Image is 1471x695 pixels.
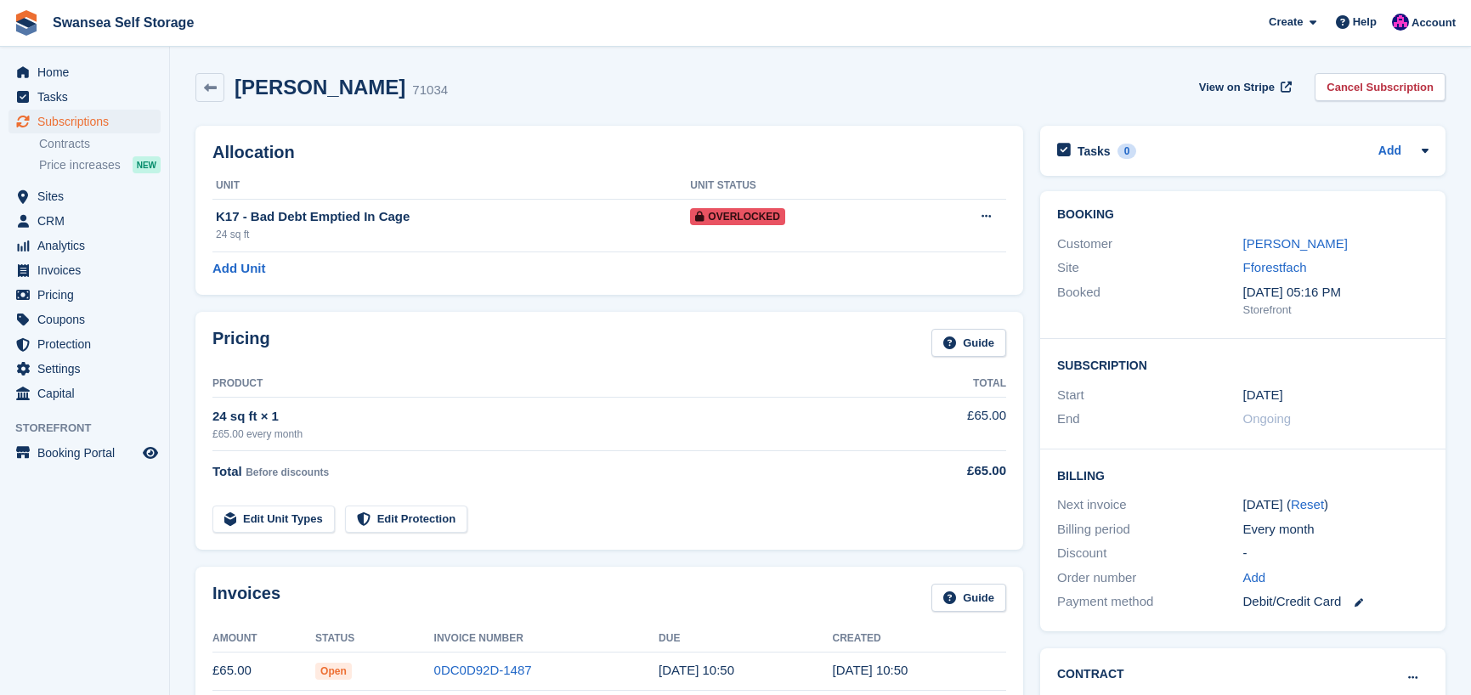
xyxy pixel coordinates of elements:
[1243,411,1292,426] span: Ongoing
[1353,14,1377,31] span: Help
[8,234,161,257] a: menu
[8,357,161,381] a: menu
[37,381,139,405] span: Capital
[315,663,352,680] span: Open
[1269,14,1303,31] span: Create
[37,308,139,331] span: Coupons
[212,625,315,653] th: Amount
[212,464,242,478] span: Total
[212,427,901,442] div: £65.00 every month
[37,441,139,465] span: Booking Portal
[212,172,690,200] th: Unit
[901,370,1006,398] th: Total
[37,234,139,257] span: Analytics
[216,207,690,227] div: K17 - Bad Debt Emptied In Cage
[8,184,161,208] a: menu
[1243,592,1429,612] div: Debit/Credit Card
[1243,260,1307,274] a: Fforestfach
[1243,236,1348,251] a: [PERSON_NAME]
[1243,302,1429,319] div: Storefront
[1057,208,1429,222] h2: Booking
[8,381,161,405] a: menu
[434,625,659,653] th: Invoice Number
[1192,73,1295,101] a: View on Stripe
[212,652,315,690] td: £65.00
[1057,665,1124,683] h2: Contract
[37,283,139,307] span: Pricing
[235,76,405,99] h2: [PERSON_NAME]
[46,8,201,37] a: Swansea Self Storage
[8,85,161,109] a: menu
[315,625,434,653] th: Status
[690,172,919,200] th: Unit Status
[1378,142,1401,161] a: Add
[140,443,161,463] a: Preview store
[434,663,532,677] a: 0DC0D92D-1487
[1243,568,1266,588] a: Add
[833,663,908,677] time: 2025-09-06 09:50:52 UTC
[212,407,901,427] div: 24 sq ft × 1
[901,461,1006,481] div: £65.00
[37,85,139,109] span: Tasks
[1291,497,1324,511] a: Reset
[8,60,161,84] a: menu
[901,397,1006,450] td: £65.00
[37,357,139,381] span: Settings
[1243,386,1283,405] time: 2025-02-04 01:00:00 UTC
[37,332,139,356] span: Protection
[659,663,734,677] time: 2025-10-06 09:50:23 UTC
[1057,520,1243,540] div: Billing period
[8,258,161,282] a: menu
[15,420,169,437] span: Storefront
[133,156,161,173] div: NEW
[1057,283,1243,319] div: Booked
[931,584,1006,612] a: Guide
[212,584,280,612] h2: Invoices
[212,259,265,279] a: Add Unit
[931,329,1006,357] a: Guide
[39,155,161,174] a: Price increases NEW
[1057,410,1243,429] div: End
[39,136,161,152] a: Contracts
[1315,73,1446,101] a: Cancel Subscription
[833,625,1006,653] th: Created
[412,81,448,100] div: 71034
[1057,258,1243,278] div: Site
[37,110,139,133] span: Subscriptions
[1057,592,1243,612] div: Payment method
[1057,386,1243,405] div: Start
[345,506,467,534] a: Edit Protection
[8,283,161,307] a: menu
[8,308,161,331] a: menu
[8,110,161,133] a: menu
[212,506,335,534] a: Edit Unit Types
[37,60,139,84] span: Home
[1057,466,1429,483] h2: Billing
[1117,144,1137,159] div: 0
[1057,568,1243,588] div: Order number
[1243,283,1429,302] div: [DATE] 05:16 PM
[216,227,690,242] div: 24 sq ft
[39,157,121,173] span: Price increases
[690,208,785,225] span: Overlocked
[37,209,139,233] span: CRM
[659,625,832,653] th: Due
[37,258,139,282] span: Invoices
[37,184,139,208] span: Sites
[1243,495,1429,515] div: [DATE] ( )
[1057,356,1429,373] h2: Subscription
[1392,14,1409,31] img: Donna Davies
[1078,144,1111,159] h2: Tasks
[212,370,901,398] th: Product
[1412,14,1456,31] span: Account
[1243,544,1429,563] div: -
[8,441,161,465] a: menu
[1057,544,1243,563] div: Discount
[14,10,39,36] img: stora-icon-8386f47178a22dfd0bd8f6a31ec36ba5ce8667c1dd55bd0f319d3a0aa187defe.svg
[8,332,161,356] a: menu
[212,329,270,357] h2: Pricing
[1243,520,1429,540] div: Every month
[8,209,161,233] a: menu
[1199,79,1275,96] span: View on Stripe
[1057,234,1243,254] div: Customer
